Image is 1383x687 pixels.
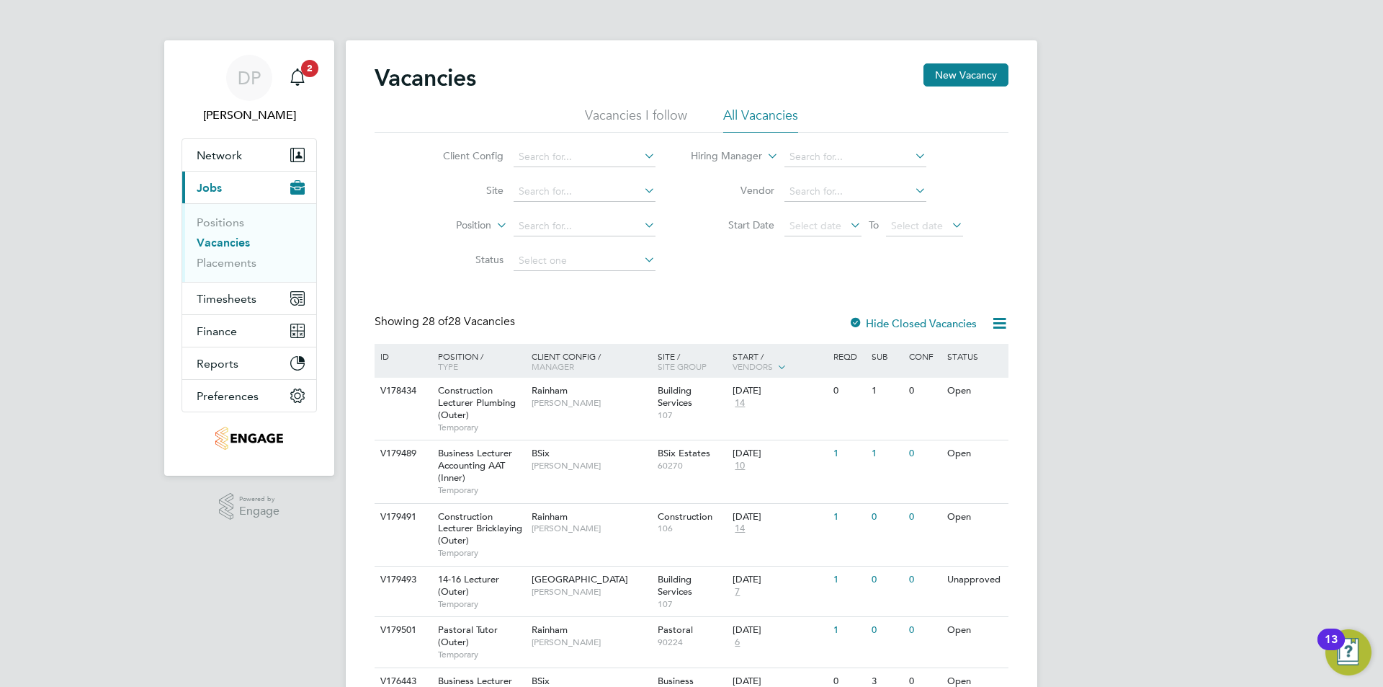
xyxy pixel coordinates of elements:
button: Network [182,139,316,171]
span: Construction Lecturer Plumbing (Outer) [438,384,516,421]
input: Search for... [514,182,655,202]
input: Select one [514,251,655,271]
div: 0 [868,567,905,593]
span: [PERSON_NAME] [532,460,650,471]
span: Powered by [239,493,279,505]
a: Placements [197,256,256,270]
span: 7 [733,586,742,598]
button: Finance [182,315,316,347]
div: 0 [905,617,943,644]
div: [DATE] [733,448,826,460]
span: To [864,216,883,234]
span: 2 [301,60,318,77]
span: BSix [532,675,550,687]
span: Rainham [532,510,568,523]
div: 1 [830,617,867,644]
span: Temporary [438,649,524,660]
label: Hide Closed Vacancies [849,316,977,330]
div: 0 [905,440,943,467]
button: Jobs [182,172,316,203]
li: Vacancies I follow [585,107,687,133]
label: Start Date [691,218,774,231]
div: Unapproved [944,567,1006,593]
span: Type [438,360,458,372]
span: 107 [658,598,726,610]
label: Position [408,218,491,233]
span: Building Services [658,384,692,409]
span: 14 [733,397,747,409]
label: Hiring Manager [679,149,762,164]
span: Pastoral Tutor (Outer) [438,624,498,648]
a: Vacancies [197,236,250,249]
div: Site / [654,344,730,378]
span: Select date [891,219,943,232]
span: Network [197,149,242,162]
label: Site [421,184,503,197]
span: [PERSON_NAME] [532,523,650,534]
button: Reports [182,347,316,379]
div: Sub [868,344,905,368]
span: Temporary [438,598,524,610]
span: 6 [733,637,742,649]
span: 90224 [658,637,726,648]
div: Open [944,440,1006,467]
span: 14 [733,523,747,535]
div: V179489 [377,440,427,467]
span: Construction [658,510,712,523]
span: BSix Estates [658,447,710,459]
a: Positions [197,216,244,229]
span: [PERSON_NAME] [532,637,650,648]
span: 10 [733,460,747,472]
span: Finance [197,324,237,338]
span: Temporary [438,547,524,559]
span: [GEOGRAPHIC_DATA] [532,573,628,585]
span: Rainham [532,624,568,636]
span: Construction Lecturer Bricklaying (Outer) [438,510,522,547]
button: New Vacancy [923,63,1008,87]
a: DP[PERSON_NAME] [182,55,317,124]
div: 0 [905,504,943,531]
span: 28 Vacancies [422,314,515,329]
div: Reqd [830,344,867,368]
label: Vendor [691,184,774,197]
span: 14-16 Lecturer (Outer) [438,573,499,598]
div: [DATE] [733,624,826,637]
div: 0 [830,378,867,404]
span: Temporary [438,422,524,433]
div: 0 [905,378,943,404]
div: V178434 [377,378,427,404]
div: Showing [375,314,518,329]
span: 107 [658,409,726,421]
li: All Vacancies [723,107,798,133]
button: Preferences [182,380,316,412]
a: Powered byEngage [219,493,280,520]
div: V179501 [377,617,427,644]
span: Danielle Page [182,107,317,124]
span: 28 of [422,314,448,329]
div: [DATE] [733,574,826,586]
label: Client Config [421,149,503,162]
span: Timesheets [197,292,256,306]
span: Building Services [658,573,692,598]
div: V179491 [377,504,427,531]
div: 1 [868,440,905,467]
a: 2 [283,55,312,101]
div: Open [944,504,1006,531]
span: Business Lecturer Accounting AAT (Inner) [438,447,512,484]
div: Status [944,344,1006,368]
input: Search for... [784,147,926,167]
div: 1 [830,504,867,531]
div: 1 [868,378,905,404]
span: Vendors [733,360,773,372]
span: BSix [532,447,550,459]
input: Search for... [514,216,655,236]
span: Engage [239,505,279,518]
span: [PERSON_NAME] [532,397,650,409]
span: Business [658,675,694,687]
div: 1 [830,567,867,593]
div: 1 [830,440,867,467]
span: Temporary [438,484,524,496]
span: DP [238,68,261,87]
label: Status [421,253,503,266]
span: Pastoral [658,624,693,636]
